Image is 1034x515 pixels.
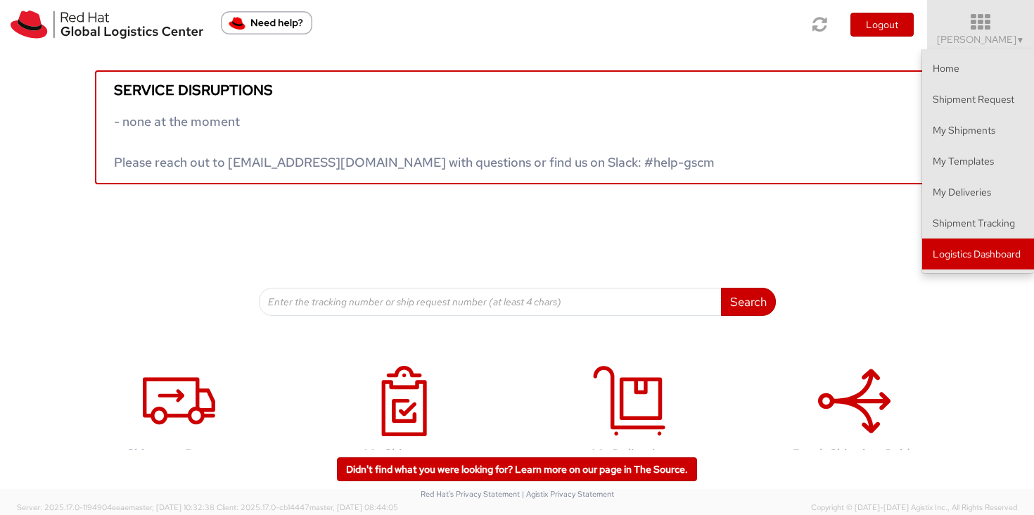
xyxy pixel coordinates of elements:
[1016,34,1025,46] span: ▼
[922,208,1034,239] a: Shipment Tracking
[129,502,215,512] span: master, [DATE] 10:32:38
[221,11,312,34] button: Need help?
[217,502,398,512] span: Client: 2025.17.0-cb14447
[922,177,1034,208] a: My Deliveries
[17,502,215,512] span: Server: 2025.17.0-1194904eeae
[114,113,715,170] span: - none at the moment Please reach out to [EMAIL_ADDRESS][DOMAIN_NAME] with questions or find us o...
[11,11,203,39] img: rh-logistics-00dfa346123c4ec078e1.svg
[114,82,920,98] h5: Service disruptions
[937,33,1025,46] span: [PERSON_NAME]
[922,53,1034,84] a: Home
[749,351,960,483] a: Batch Shipping Guide
[309,502,398,512] span: master, [DATE] 08:44:05
[922,84,1034,115] a: Shipment Request
[721,288,776,316] button: Search
[74,351,285,483] a: Shipment Request
[337,457,697,481] a: Didn't find what you were looking for? Learn more on our page in The Source.
[421,489,520,499] a: Red Hat's Privacy Statement
[89,447,270,461] h4: Shipment Request
[314,447,495,461] h4: My Shipments
[299,351,510,483] a: My Shipments
[922,115,1034,146] a: My Shipments
[764,447,945,461] h4: Batch Shipping Guide
[811,502,1017,514] span: Copyright © [DATE]-[DATE] Agistix Inc., All Rights Reserved
[539,447,720,461] h4: My Deliveries
[259,288,722,316] input: Enter the tracking number or ship request number (at least 4 chars)
[524,351,735,483] a: My Deliveries
[922,239,1034,269] a: Logistics Dashboard
[95,70,939,184] a: Service disruptions - none at the moment Please reach out to [EMAIL_ADDRESS][DOMAIN_NAME] with qu...
[522,489,614,499] a: | Agistix Privacy Statement
[850,13,914,37] button: Logout
[922,146,1034,177] a: My Templates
